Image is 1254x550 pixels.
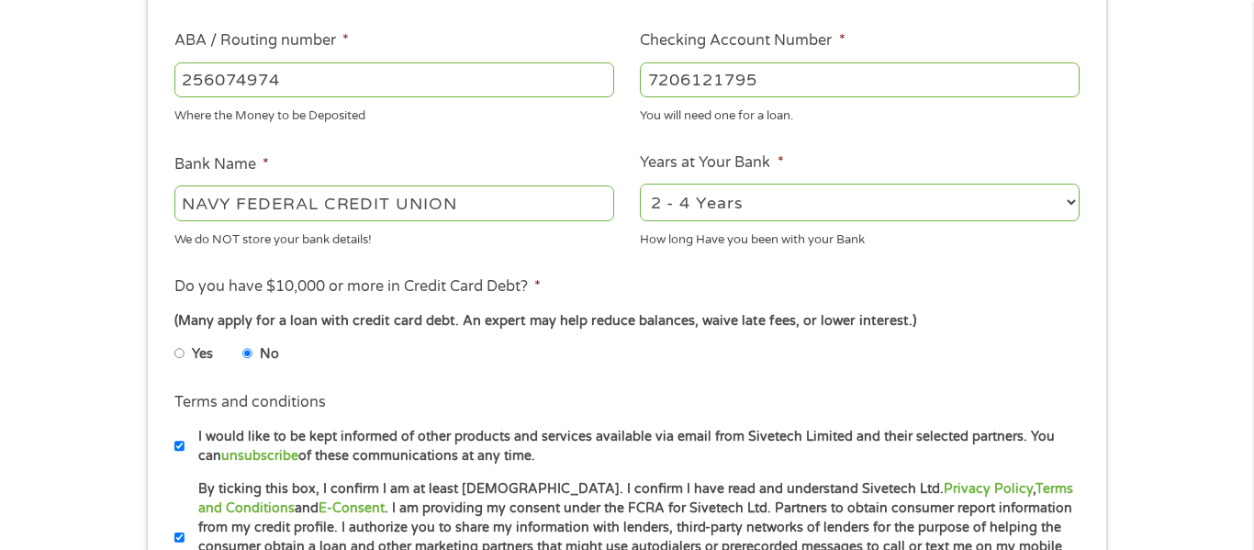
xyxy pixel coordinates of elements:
a: E-Consent [319,500,385,516]
a: Privacy Policy [944,481,1033,497]
div: Where the Money to be Deposited [174,101,614,126]
label: I would like to be kept informed of other products and services available via email from Sivetech... [185,427,1085,466]
label: ABA / Routing number [174,31,349,51]
label: Checking Account Number [640,31,845,51]
div: (Many apply for a loan with credit card debt. An expert may help reduce balances, waive late fees... [174,311,1080,331]
input: 345634636 [640,62,1080,97]
div: You will need one for a loan. [640,101,1080,126]
label: Yes [192,344,213,365]
a: unsubscribe [221,448,298,464]
label: Years at Your Bank [640,153,783,173]
label: Do you have $10,000 or more in Credit Card Debt? [174,277,541,297]
div: How long Have you been with your Bank [640,224,1080,249]
label: Bank Name [174,155,269,174]
label: No [260,344,279,365]
input: 263177916 [174,62,614,97]
a: Terms and Conditions [198,481,1073,516]
label: Terms and conditions [174,393,326,412]
div: We do NOT store your bank details! [174,224,614,249]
